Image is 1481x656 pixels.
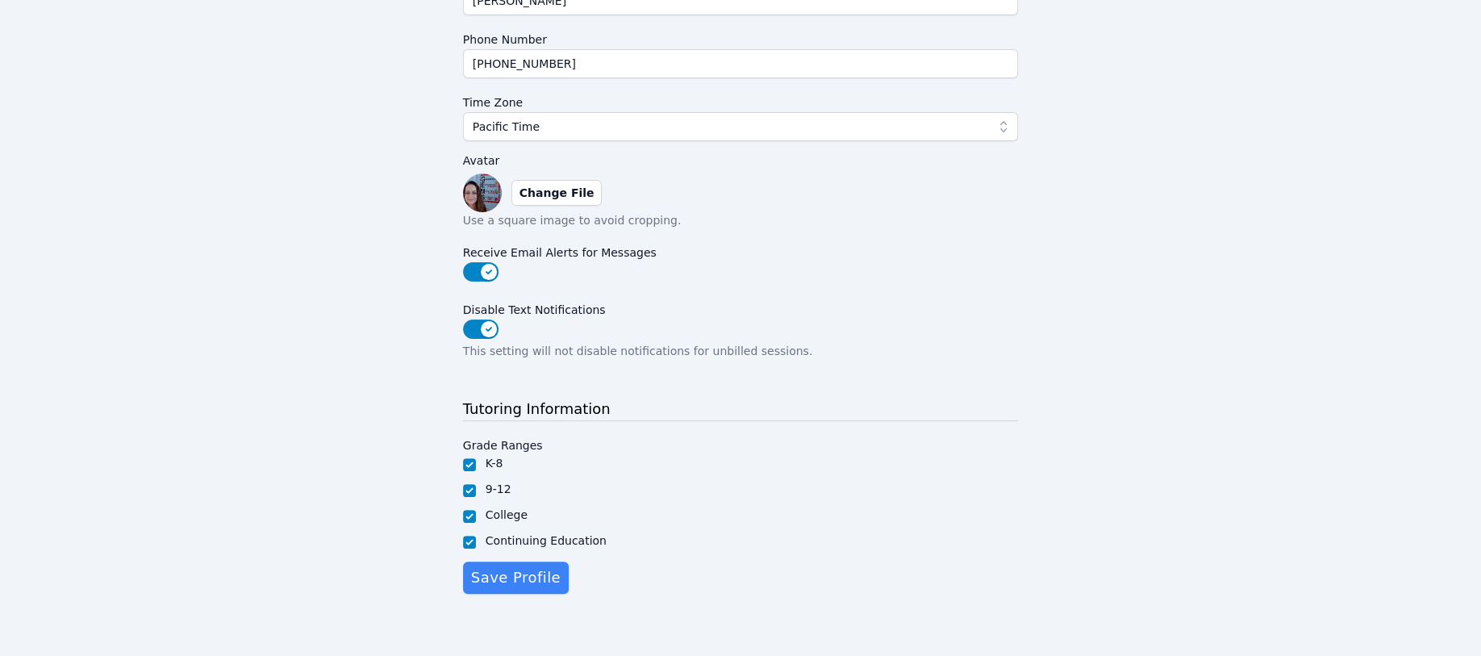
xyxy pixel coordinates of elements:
[463,238,1019,262] label: Receive Email Alerts for Messages
[463,562,569,594] button: Save Profile
[463,112,1019,141] button: Pacific Time
[486,483,511,495] label: 9-12
[463,343,1019,359] p: This setting will not disable notifications for unbilled sessions.
[463,398,1019,421] h3: Tutoring Information
[463,212,1019,228] p: Use a square image to avoid cropping.
[463,25,1019,49] label: Phone Number
[463,295,1019,320] label: Disable Text Notifications
[471,566,561,589] span: Save Profile
[511,180,603,206] label: Change File
[463,431,543,455] legend: Grade Ranges
[486,457,503,470] label: K-8
[473,117,540,136] span: Pacific Time
[463,173,502,212] img: preview
[463,151,1019,170] label: Avatar
[463,88,1019,112] label: Time Zone
[486,534,607,547] label: Continuing Education
[486,508,528,521] label: College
